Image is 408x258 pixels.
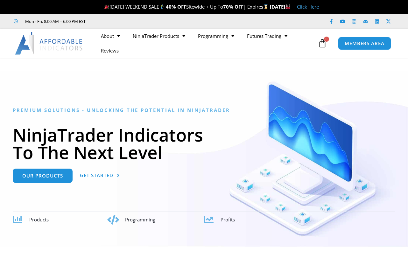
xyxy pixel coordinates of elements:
[13,126,395,161] h1: NinjaTrader Indicators To The Next Level
[166,3,186,10] strong: 40% OFF
[297,3,319,10] a: Click Here
[345,41,384,46] span: MEMBERS AREA
[221,216,235,223] span: Profits
[80,173,113,178] span: Get Started
[15,32,83,55] img: LogoAI | Affordable Indicators – NinjaTrader
[285,4,290,9] img: 🏭
[13,107,395,113] h6: Premium Solutions - Unlocking the Potential in NinjaTrader
[103,3,270,10] span: [DATE] WEEKEND SALE Sitewide + Up To | Expires
[95,29,316,58] nav: Menu
[29,216,49,223] span: Products
[104,4,109,9] img: 🎉
[264,4,268,9] img: ⌛
[125,216,155,223] span: Programming
[223,3,243,10] strong: 70% OFF
[324,37,329,42] span: 0
[95,29,126,43] a: About
[159,4,164,9] img: 🏌️‍♂️
[95,43,125,58] a: Reviews
[270,3,291,10] strong: [DATE]
[22,173,63,178] span: Our Products
[241,29,294,43] a: Futures Trading
[192,29,241,43] a: Programming
[80,169,120,183] a: Get Started
[308,34,336,52] a: 0
[95,18,190,24] iframe: Customer reviews powered by Trustpilot
[24,17,86,25] span: Mon - Fri: 8:00 AM – 6:00 PM EST
[126,29,192,43] a: NinjaTrader Products
[338,37,391,50] a: MEMBERS AREA
[13,169,73,183] a: Our Products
